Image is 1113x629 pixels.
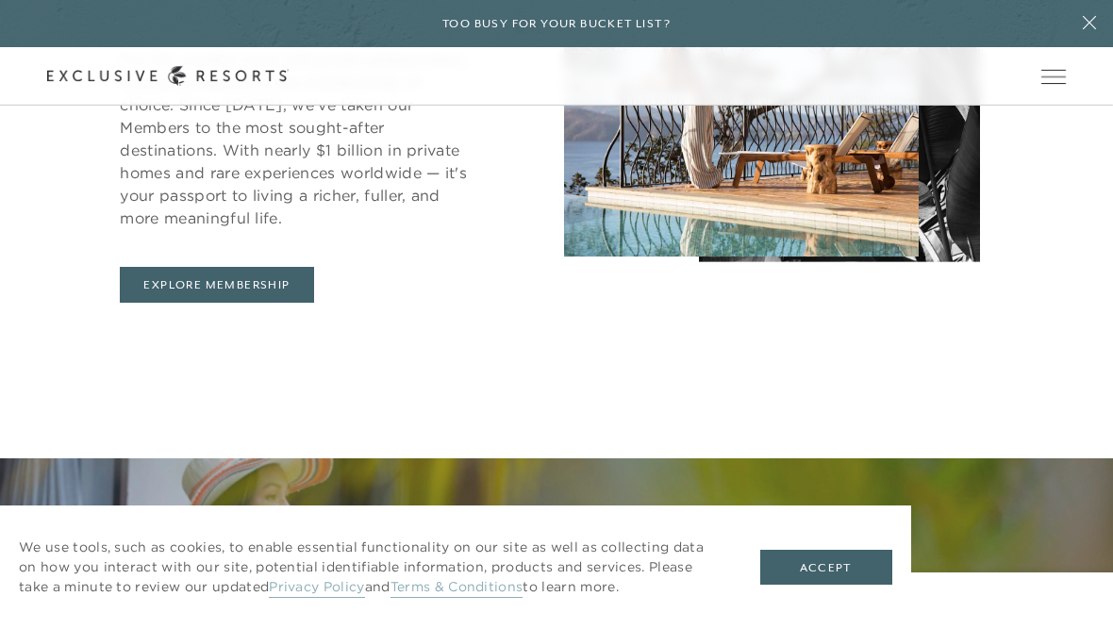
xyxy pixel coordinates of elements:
[269,578,364,598] a: Privacy Policy
[390,578,523,598] a: Terms & Conditions
[760,550,892,586] button: Accept
[19,538,723,597] p: We use tools, such as cookies, to enable essential functionality on our site as well as collectin...
[442,15,671,33] h6: Too busy for your bucket list?
[120,48,475,229] p: For the world’s most influential globetrotters, Exclusive Resorts is the membership of choice. Si...
[1041,70,1066,83] button: Open navigation
[120,267,313,303] a: Explore Membership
